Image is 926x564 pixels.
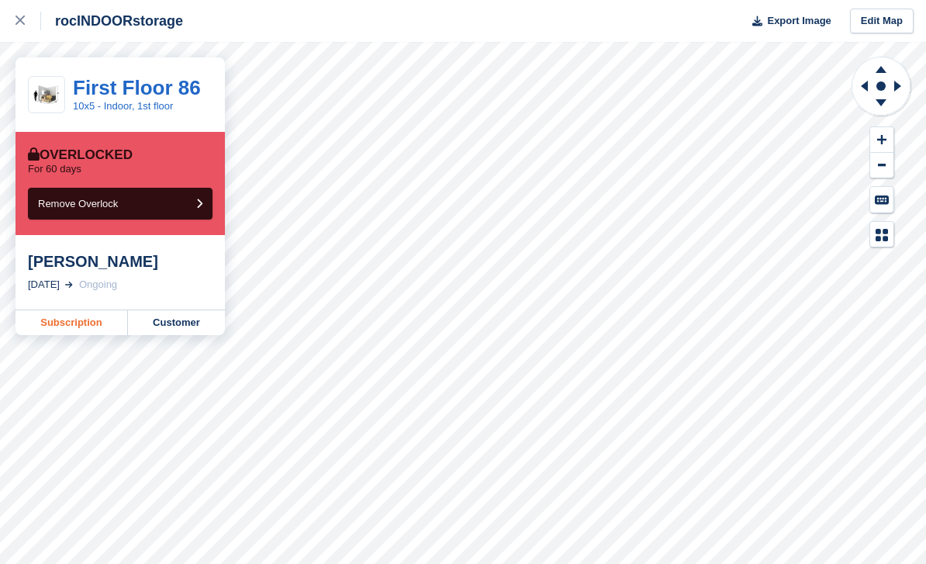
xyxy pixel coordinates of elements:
[767,13,831,29] span: Export Image
[28,147,133,163] div: Overlocked
[28,163,81,175] p: For 60 days
[128,310,225,335] a: Customer
[743,9,831,34] button: Export Image
[870,187,893,213] button: Keyboard Shortcuts
[28,188,212,220] button: Remove Overlock
[38,198,118,209] span: Remove Overlock
[870,127,893,153] button: Zoom In
[29,81,64,109] img: 50-sqft-unit.jpg
[850,9,914,34] a: Edit Map
[870,222,893,247] button: Map Legend
[28,252,212,271] div: [PERSON_NAME]
[28,277,60,292] div: [DATE]
[73,76,201,99] a: First Floor 86
[79,277,117,292] div: Ongoing
[65,282,73,288] img: arrow-right-light-icn-cde0832a797a2874e46488d9cf13f60e5c3a73dbe684e267c42b8395dfbc2abf.svg
[16,310,128,335] a: Subscription
[870,153,893,178] button: Zoom Out
[73,100,173,112] a: 10x5 - Indoor, 1st floor
[41,12,183,30] div: rocINDOORstorage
